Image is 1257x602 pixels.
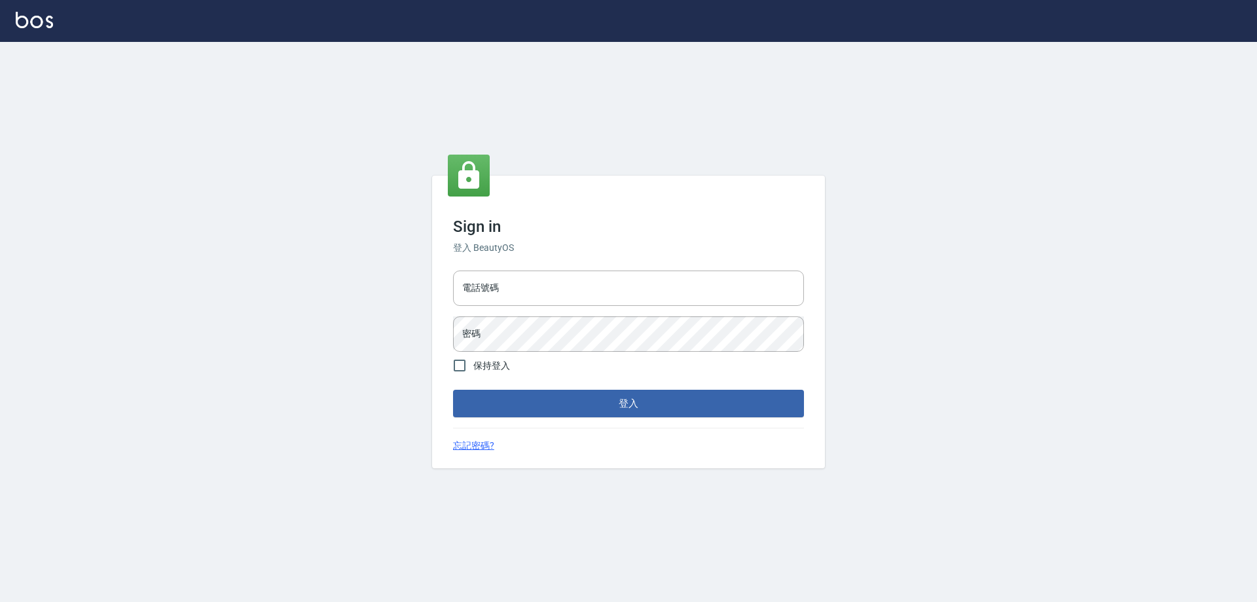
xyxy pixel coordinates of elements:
span: 保持登入 [473,359,510,373]
a: 忘記密碼? [453,439,494,453]
h3: Sign in [453,217,804,236]
h6: 登入 BeautyOS [453,241,804,255]
img: Logo [16,12,53,28]
button: 登入 [453,390,804,417]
